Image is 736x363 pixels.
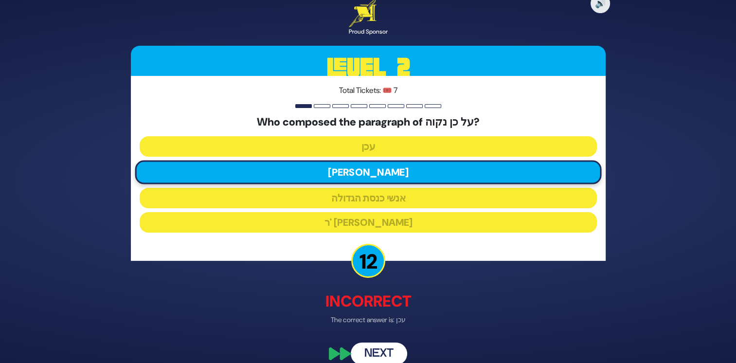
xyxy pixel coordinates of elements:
p: The correct answer is: עכן [131,315,606,325]
button: [PERSON_NAME] [135,161,601,184]
p: Total Tickets: 🎟️ 7 [140,85,597,96]
button: עכן [140,136,597,157]
p: Incorrect [131,290,606,313]
p: 12 [351,244,385,278]
button: ר' [PERSON_NAME] [140,212,597,233]
h5: Who composed the paragraph of על כן נקוה? [140,116,597,128]
div: Proud Sponsor [349,27,388,36]
button: אנשי כנסת הגדולה [140,188,597,208]
h3: Level 2 [131,46,606,90]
